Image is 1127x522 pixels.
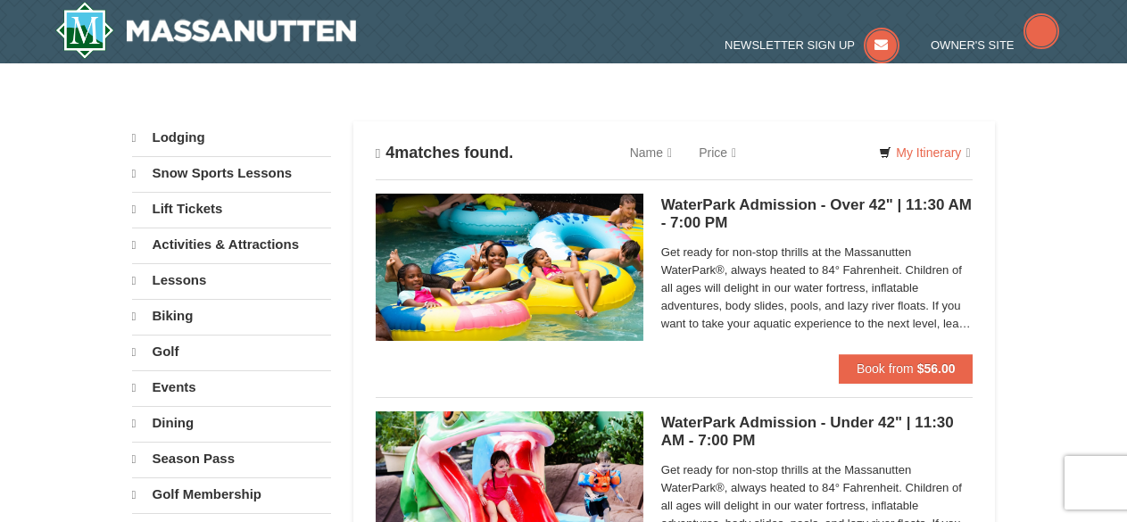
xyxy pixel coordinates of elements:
a: Dining [132,406,331,440]
h5: WaterPark Admission - Over 42" | 11:30 AM - 7:00 PM [661,196,974,232]
span: Book from [857,361,914,376]
h5: WaterPark Admission - Under 42" | 11:30 AM - 7:00 PM [661,414,974,450]
a: Owner's Site [931,38,1059,52]
a: Season Pass [132,442,331,476]
span: Owner's Site [931,38,1015,52]
a: Snow Sports Lessons [132,156,331,190]
button: Book from $56.00 [839,354,974,383]
span: Get ready for non-stop thrills at the Massanutten WaterPark®, always heated to 84° Fahrenheit. Ch... [661,244,974,333]
strong: $56.00 [917,361,956,376]
a: Lodging [132,121,331,154]
a: Biking [132,299,331,333]
a: My Itinerary [867,139,982,166]
a: Events [132,370,331,404]
img: 6619917-1560-394ba125.jpg [376,194,643,340]
a: Lift Tickets [132,192,331,226]
a: Massanutten Resort [55,2,357,59]
a: Lessons [132,263,331,297]
a: Activities & Attractions [132,228,331,261]
a: Price [685,135,750,170]
a: Golf [132,335,331,369]
img: Massanutten Resort Logo [55,2,357,59]
a: Newsletter Sign Up [725,38,899,52]
a: Name [617,135,685,170]
span: Newsletter Sign Up [725,38,855,52]
a: Golf Membership [132,477,331,511]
